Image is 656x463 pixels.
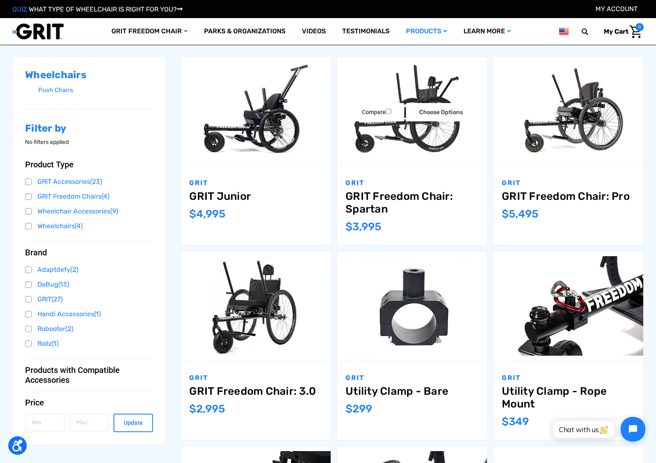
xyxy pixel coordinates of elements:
[25,205,153,218] a: Wheelchair Accessories(9)
[502,208,538,220] span: $5,495
[294,18,334,45] a: Videos
[25,248,153,257] button: Brand
[334,18,398,45] a: Testimonials
[114,414,153,432] button: Update
[502,373,635,383] p: GRIT
[189,385,322,398] a: GRIT Freedom Chair: 3.0,$2,995.00
[181,61,331,161] img: GRIT Junior: GRIT Freedom Chair all terrain wheelchair engineered specifically for kids
[635,23,644,31] span: 0
[398,18,455,45] a: Products
[189,178,322,188] p: GRIT
[189,403,225,415] span: $2,995
[25,293,153,306] a: GRIT(27)
[38,84,153,96] a: Push Chairs
[25,264,153,276] a: Adaptdefy(2)
[585,23,598,40] input: Search
[25,365,153,385] button: Products with Compatible Accessories
[189,373,322,383] p: GRIT
[51,295,63,303] span: (27)
[25,323,153,335] a: Robooter(2)
[559,26,569,37] img: us.png
[25,176,153,188] a: GRIT Accessories(23)
[75,222,83,230] span: (4)
[94,310,101,318] span: (1)
[181,57,331,165] a: GRIT Junior,$4,995.00
[25,398,44,407] span: Price
[70,414,109,431] input: Max.
[337,57,487,165] a: GRIT Freedom Chair: Spartan,$3,995.00
[345,403,372,415] span: $299
[189,208,225,220] span: $4,995
[544,410,652,449] iframe: Tidio Chat
[25,365,146,385] span: Products with Compatible Accessories
[25,338,153,350] a: Rollz(1)
[110,207,118,215] span: (9)
[494,252,643,360] a: Utility Clamp - Rope Mount,$349.00
[70,266,78,273] span: (2)
[604,28,628,35] span: My Cart
[345,178,479,188] p: GRIT
[337,61,487,161] img: GRIT Freedom Chair: Spartan
[90,178,102,185] span: (23)
[102,192,109,200] span: (4)
[12,5,183,13] a: QUIZ:WHAT TYPE OF WHEELCHAIR IS RIGHT FOR YOU?
[349,103,404,121] label: Compare
[345,190,479,215] a: GRIT Freedom Chair: Spartan,$3,995.00
[25,398,153,407] button: Price
[25,138,153,146] p: No filters applied
[337,256,487,356] img: Utility Clamp - Bare
[502,385,635,410] a: Utility Clamp - Rope Mount,$349.00
[630,25,642,38] img: Cart
[58,280,69,288] span: (13)
[25,69,153,81] h2: Wheelchairs
[345,385,479,398] a: Utility Clamp - Bare,$299.00
[494,61,643,161] img: GRIT Freedom Chair Pro: the Pro model shown including contoured Invacare Matrx seatback, Spinergy...
[25,123,153,134] h2: Filter by
[189,190,322,203] a: GRIT Junior,$4,995.00
[65,325,73,333] span: (2)
[25,190,153,203] a: GRIT Freedom Chairs(4)
[25,160,74,169] span: Product Type
[181,252,331,360] a: GRIT Freedom Chair: 3.0,$2,995.00
[12,5,29,13] span: QUIZ:
[25,220,153,232] a: Wheelchairs(4)
[103,18,196,45] a: GRIT Freedom Chair
[386,109,391,114] input: Compare
[494,256,643,356] img: Utility Clamp - Rope Mount
[52,340,58,347] span: (1)
[25,414,65,431] input: Min.
[494,57,643,165] a: GRIT Freedom Chair: Pro,$5,495.00
[25,248,47,257] span: Brand
[502,178,635,188] p: GRIT
[25,308,153,320] a: Handi Accessories(1)
[502,190,635,203] a: GRIT Freedom Chair: Pro,$5,495.00
[598,23,644,40] a: Cart with 0 items
[25,278,153,291] a: DeBug(13)
[455,18,519,45] a: Learn More
[345,220,381,233] span: $3,995
[337,252,487,360] a: Utility Clamp - Bare,$299.00
[196,18,294,45] a: Parks & Organizations
[406,103,476,121] a: Choose Options
[12,23,64,40] img: GRIT All-Terrain Wheelchair and Mobility Equipment
[596,5,637,13] a: Account
[181,256,331,356] img: GRIT Freedom Chair: 3.0
[25,160,153,169] button: Product Type
[502,415,529,428] span: $349
[345,373,479,383] p: GRIT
